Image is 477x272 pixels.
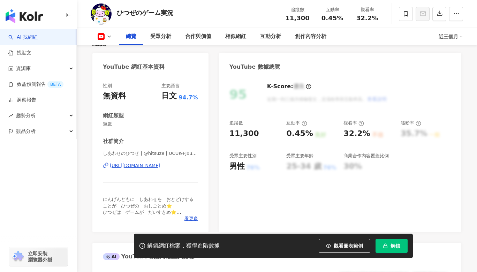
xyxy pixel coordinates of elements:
[103,83,112,89] div: 性別
[8,97,36,104] a: 洞察報告
[267,83,311,90] div: K-Score :
[354,6,380,13] div: 觀看率
[225,32,246,41] div: 相似網紅
[343,153,389,159] div: 商業合作內容覆蓋比例
[286,128,313,139] div: 0.45%
[229,128,259,139] div: 11,300
[103,150,198,157] span: しあわせのひつぜ | @hitsuze | UCUK-FJxuII-gGlY55-2ZfBA
[9,247,68,266] a: chrome extension立即安裝 瀏覽器外掛
[103,112,124,119] div: 網紅類型
[8,50,31,56] a: 找貼文
[295,32,326,41] div: 創作內容分析
[103,138,124,145] div: 社群簡介
[103,197,194,227] span: にんげんどもに しあわせを おとどけすることが ひつぜの おしごとめ⭐️ ひつぜは ゲームが だいすきめ⭐️ しあわせに いきるめ⭐️ にんげんども⭐️これからも よろしくめ⭐️
[184,216,198,222] span: 看更多
[185,32,211,41] div: 合作與價值
[229,161,245,172] div: 男性
[110,163,160,169] div: [URL][DOMAIN_NAME]
[334,243,363,249] span: 觀看圖表範例
[103,91,126,101] div: 無資料
[321,15,343,22] span: 0.45%
[147,242,220,250] div: 解鎖網紅檔案，獲得進階數據
[343,128,370,139] div: 32.2%
[439,31,463,42] div: 近三個月
[319,6,346,13] div: 互動率
[8,34,38,41] a: searchAI 找網紅
[161,83,180,89] div: 主要語言
[103,121,198,127] span: 遊戲
[103,163,198,169] a: [URL][DOMAIN_NAME]
[284,6,311,13] div: 追蹤數
[391,243,400,249] span: 解鎖
[229,63,280,71] div: YouTube 數據總覽
[343,120,364,126] div: 觀看率
[376,239,408,253] button: 解鎖
[285,14,309,22] span: 11,300
[11,251,25,262] img: chrome extension
[16,108,36,123] span: 趨勢分析
[150,32,171,41] div: 受眾分析
[161,91,177,101] div: 日文
[286,153,313,159] div: 受眾主要年齡
[229,153,257,159] div: 受眾主要性別
[16,61,31,76] span: 資源庫
[8,113,13,118] span: rise
[6,9,43,23] img: logo
[16,123,36,139] span: 競品分析
[229,120,243,126] div: 追蹤數
[319,239,370,253] button: 觀看圖表範例
[28,250,52,263] span: 立即安裝 瀏覽器外掛
[103,63,165,71] div: YouTube 網紅基本資料
[126,32,136,41] div: 總覽
[91,3,112,24] img: KOL Avatar
[8,81,63,88] a: 效益預測報告BETA
[179,94,198,101] span: 94.7%
[356,15,378,22] span: 32.2%
[260,32,281,41] div: 互動分析
[286,120,307,126] div: 互動率
[117,8,173,17] div: ひつぜのゲーム実況
[401,120,421,126] div: 漲粉率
